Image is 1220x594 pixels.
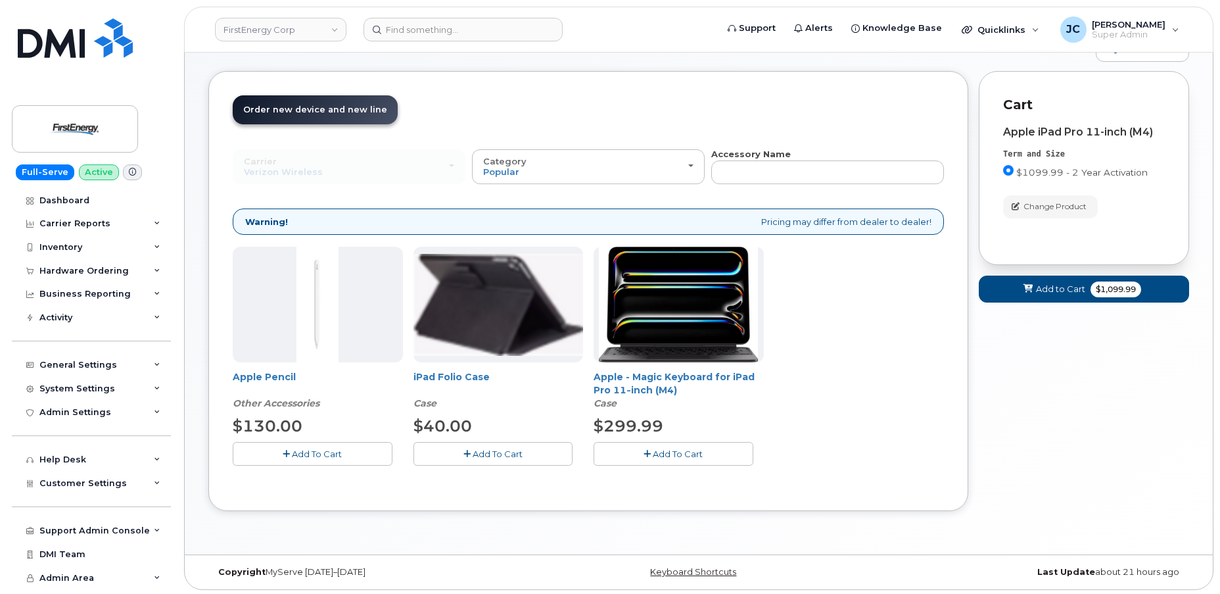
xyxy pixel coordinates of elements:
[952,16,1048,43] div: Quicklinks
[233,370,403,410] div: Apple Pencil
[245,216,288,228] strong: Warning!
[653,449,703,459] span: Add To Cart
[977,24,1025,35] span: Quicklinks
[594,371,755,396] a: Apple - Magic Keyboard for iPad Pro 11‑inch (M4)
[483,156,527,166] span: Category
[1163,537,1210,584] iframe: Messenger Launcher
[413,442,573,465] button: Add To Cart
[233,397,319,409] em: Other Accessories
[1037,567,1095,577] strong: Last Update
[1003,149,1165,160] div: Term and Size
[718,15,785,41] a: Support
[594,370,764,410] div: Apple - Magic Keyboard for iPad Pro 11‑inch (M4)
[1023,201,1087,212] span: Change Product
[413,397,436,409] em: Case
[842,15,951,41] a: Knowledge Base
[218,567,266,577] strong: Copyright
[413,370,584,410] div: iPad Folio Case
[1003,95,1165,114] p: Cart
[594,397,617,409] em: Case
[739,22,776,35] span: Support
[483,166,519,177] span: Popular
[243,105,387,114] span: Order new device and new line
[711,149,791,159] strong: Accessory Name
[233,442,392,465] button: Add To Cart
[862,22,942,35] span: Knowledge Base
[233,371,296,383] a: Apple Pencil
[785,15,842,41] a: Alerts
[413,371,490,383] a: iPad Folio Case
[862,567,1189,578] div: about 21 hours ago
[1092,30,1165,40] span: Super Admin
[292,449,342,459] span: Add To Cart
[1003,195,1098,218] button: Change Product
[413,416,472,435] span: $40.00
[364,18,563,41] input: Find something...
[594,416,663,435] span: $299.99
[1016,167,1148,178] span: $1099.99 - 2 Year Activation
[1036,283,1085,295] span: Add to Cart
[296,247,339,362] img: PencilPro.jpg
[215,18,346,41] a: FirstEnergy Corp
[979,276,1189,303] button: Add to Cart $1,099.99
[1092,19,1165,30] span: [PERSON_NAME]
[1003,126,1165,138] div: Apple iPad Pro 11-inch (M4)
[233,209,944,235] div: Pricing may differ from dealer to dealer!
[599,247,758,362] img: magic_keyboard_for_ipad_pro.png
[1066,22,1080,37] span: JC
[650,567,736,577] a: Keyboard Shortcuts
[805,22,833,35] span: Alerts
[472,149,705,184] button: Category Popular
[233,416,302,435] span: $130.00
[594,442,753,465] button: Add To Cart
[473,449,523,459] span: Add To Cart
[1091,282,1141,297] span: $1,099.99
[1003,165,1014,176] input: $1099.99 - 2 Year Activation
[208,567,535,578] div: MyServe [DATE]–[DATE]
[1051,16,1188,43] div: Jene Cook
[413,254,584,356] img: folio.png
